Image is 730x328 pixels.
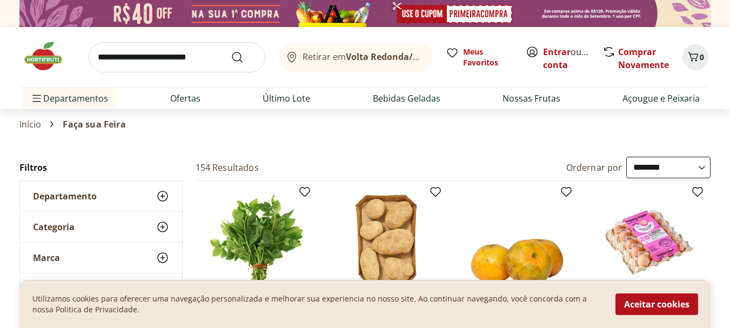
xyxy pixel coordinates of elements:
[33,252,60,263] span: Marca
[446,46,513,68] a: Meus Favoritos
[20,181,182,211] button: Departamento
[32,293,602,315] p: Utilizamos cookies para oferecer uma navegação personalizada e melhorar sua experiencia no nosso ...
[33,191,97,202] span: Departamento
[20,273,182,304] button: Preço
[615,293,698,315] button: Aceitar cookies
[543,46,571,58] a: Entrar
[30,85,43,111] button: Menu
[466,190,568,292] img: Mexerica Murcote Unidade
[30,85,108,111] span: Departamentos
[22,40,76,72] img: Hortifruti
[463,46,513,68] span: Meus Favoritos
[33,222,75,232] span: Categoria
[373,92,440,105] a: Bebidas Geladas
[63,119,125,129] span: Faça sua Feira
[170,92,200,105] a: Ofertas
[20,243,182,273] button: Marca
[543,46,602,71] a: Criar conta
[566,162,622,173] label: Ordernar por
[204,190,307,292] img: Espinafre Unidade
[682,44,708,70] button: Carrinho
[20,212,182,242] button: Categoria
[278,42,433,72] button: Retirar emVolta Redonda/[GEOGRAPHIC_DATA]
[263,92,310,105] a: Último Lote
[89,42,265,72] input: search
[19,119,42,129] a: Início
[303,52,422,62] span: Retirar em
[597,190,700,292] img: Ovos Vermelhos Happy Eggs com 20 unidades
[503,92,560,105] a: Nossas Frutas
[231,51,257,64] button: Submit Search
[622,92,700,105] a: Açougue e Peixaria
[335,190,438,292] img: Batata Inglesa Orgânica Bandeja
[700,52,704,62] span: 0
[618,46,669,71] a: Comprar Novamente
[346,51,502,63] b: Volta Redonda/[GEOGRAPHIC_DATA]
[19,157,183,178] h2: Filtros
[196,162,259,173] h2: 154 Resultados
[543,45,591,71] span: ou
